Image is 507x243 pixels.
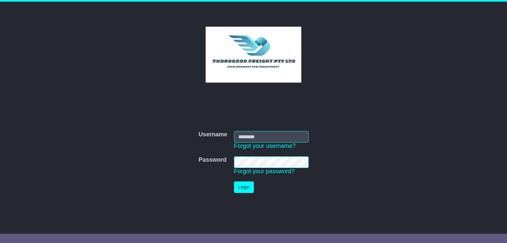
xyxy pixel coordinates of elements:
button: Login [234,181,254,193]
a: Forgot your username? [234,143,296,149]
label: Username [198,131,227,138]
label: Password [198,156,226,164]
img: Thorogood Freight Pty Ltd [206,27,302,83]
a: Forgot your password? [234,168,295,175]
